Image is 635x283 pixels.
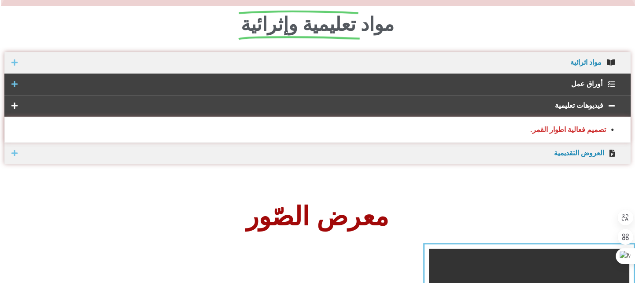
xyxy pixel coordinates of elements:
[4,204,631,230] h2: معرض الصّور
[22,59,602,66] span: مواد اثرائية
[22,150,604,157] span: العروض التقديمية
[361,13,394,35] span: مواد
[22,81,602,88] span: أوراق عمل
[530,125,606,134] a: تصميم فعالية اطوار القمر.
[241,13,356,36] span: تعليمية وإثرائية​
[22,102,603,109] span: فيديوهات تعليمية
